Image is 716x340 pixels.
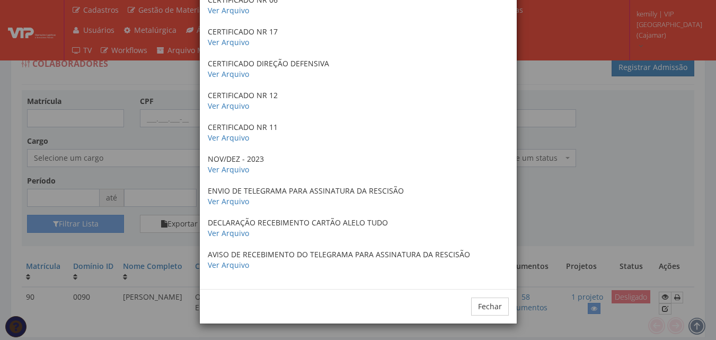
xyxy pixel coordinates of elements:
[208,249,509,271] p: AVISO DE RECEBIMENTO DO TELEGRAMA PARA ASSINATURA DA RESCISÃO
[208,228,249,238] a: Ver Arquivo
[208,122,509,143] p: CERTIFICADO NR 11
[208,101,249,111] a: Ver Arquivo
[208,27,509,48] p: CERTIFICADO NR 17
[208,260,249,270] a: Ver Arquivo
[208,133,249,143] a: Ver Arquivo
[208,58,509,80] p: CERTIFICADO DIREÇÃO DEFENSIVA
[208,37,249,47] a: Ver Arquivo
[208,154,509,175] p: NOV/DEZ - 2023
[471,298,509,316] button: Fechar
[208,69,249,79] a: Ver Arquivo
[208,164,249,175] a: Ver Arquivo
[208,196,249,206] a: Ver Arquivo
[208,186,509,207] p: ENVIO DE TELEGRAMA PARA ASSINATURA DA RESCISÃO
[208,5,249,15] a: Ver Arquivo
[208,90,509,111] p: CERTIFICADO NR 12
[208,217,509,239] p: DECLARAÇÃO RECEBIMENTO CARTÃO ALELO TUDO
